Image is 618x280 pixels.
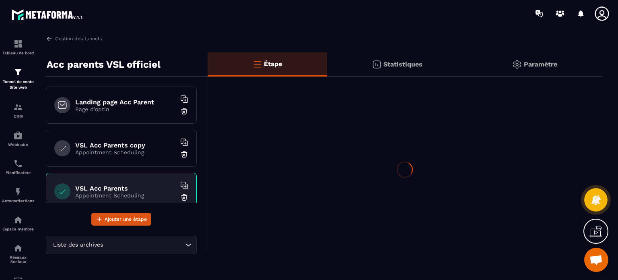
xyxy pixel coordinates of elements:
[264,60,282,68] p: Étape
[46,35,102,42] a: Gestion des tunnels
[13,39,23,49] img: formation
[2,170,34,175] p: Planificateur
[46,236,197,254] div: Search for option
[105,241,183,249] input: Search for option
[2,237,34,270] a: social-networksocial-networkRéseaux Sociaux
[13,131,23,140] img: automations
[2,61,34,96] a: formationformationTunnel de vente Site web
[2,142,34,147] p: Webinaire
[2,181,34,209] a: automationsautomationsAutomatisations
[252,59,262,69] img: bars-o.4a397970.svg
[180,107,188,115] img: trash
[75,185,176,192] h6: VSL Acc Parents
[51,241,105,249] span: Liste des archives
[13,102,23,112] img: formation
[2,51,34,55] p: Tableau de bord
[75,192,176,199] p: Appointment Scheduling
[512,60,522,69] img: setting-gr.5f69749f.svg
[75,98,176,106] h6: Landing page Acc Parent
[91,213,151,226] button: Ajouter une étape
[2,79,34,90] p: Tunnel de vente Site web
[47,56,161,73] p: Acc parents VSL officiel
[524,60,557,68] p: Paramètre
[13,67,23,77] img: formation
[105,215,147,223] span: Ajouter une étape
[75,141,176,149] h6: VSL Acc Parents copy
[2,227,34,231] p: Espace membre
[13,215,23,225] img: automations
[13,159,23,168] img: scheduler
[180,150,188,158] img: trash
[2,209,34,237] a: automationsautomationsEspace membre
[2,153,34,181] a: schedulerschedulerPlanificateur
[13,243,23,253] img: social-network
[372,60,381,69] img: stats.20deebd0.svg
[2,255,34,264] p: Réseaux Sociaux
[11,7,84,22] img: logo
[584,248,608,272] div: Ouvrir le chat
[75,149,176,156] p: Appointment Scheduling
[2,33,34,61] a: formationformationTableau de bord
[180,193,188,201] img: trash
[2,124,34,153] a: automationsautomationsWebinaire
[2,114,34,118] p: CRM
[383,60,422,68] p: Statistiques
[75,106,176,112] p: Page d'optin
[2,199,34,203] p: Automatisations
[46,35,53,42] img: arrow
[2,96,34,124] a: formationformationCRM
[13,187,23,197] img: automations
